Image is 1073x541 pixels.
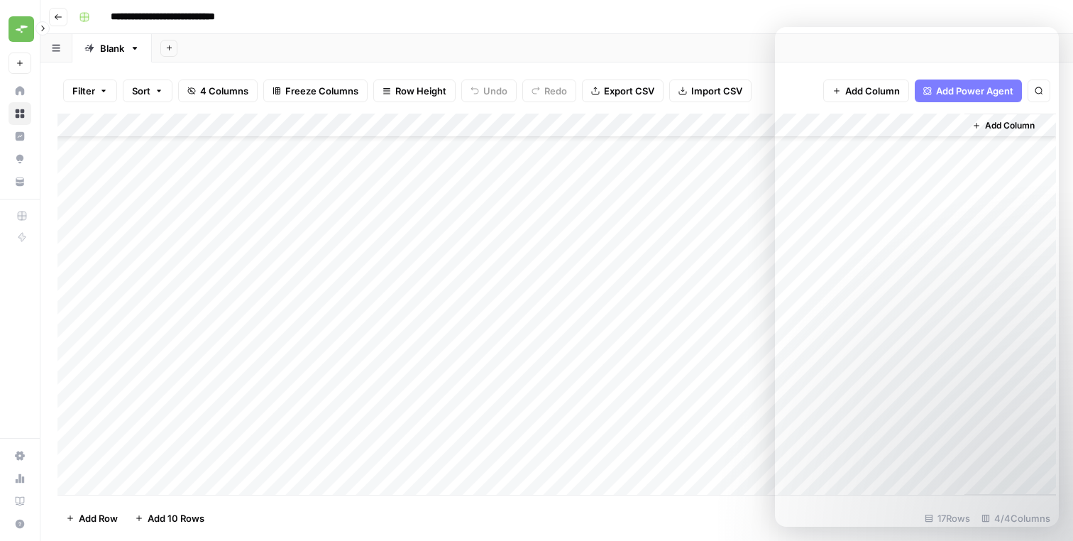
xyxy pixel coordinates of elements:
[691,84,742,98] span: Import CSV
[123,80,172,102] button: Sort
[9,170,31,193] a: Your Data
[263,80,368,102] button: Freeze Columns
[9,513,31,535] button: Help + Support
[522,80,576,102] button: Redo
[72,84,95,98] span: Filter
[148,511,204,525] span: Add 10 Rows
[9,125,31,148] a: Insights
[63,80,117,102] button: Filter
[544,84,567,98] span: Redo
[200,84,248,98] span: 4 Columns
[178,80,258,102] button: 4 Columns
[582,80,664,102] button: Export CSV
[126,507,213,530] button: Add 10 Rows
[9,467,31,490] a: Usage
[9,148,31,170] a: Opportunities
[604,84,654,98] span: Export CSV
[9,444,31,467] a: Settings
[395,84,446,98] span: Row Height
[9,16,34,42] img: SaaStorm Logo
[9,102,31,125] a: Browse
[72,34,152,62] a: Blank
[9,80,31,102] a: Home
[132,84,150,98] span: Sort
[100,41,124,55] div: Blank
[483,84,507,98] span: Undo
[669,80,752,102] button: Import CSV
[79,511,118,525] span: Add Row
[57,507,126,530] button: Add Row
[373,80,456,102] button: Row Height
[9,490,31,513] a: Learning Hub
[9,11,31,47] button: Workspace: SaaStorm
[461,80,517,102] button: Undo
[285,84,358,98] span: Freeze Columns
[775,27,1059,527] iframe: To enrich screen reader interactions, please activate Accessibility in Grammarly extension settings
